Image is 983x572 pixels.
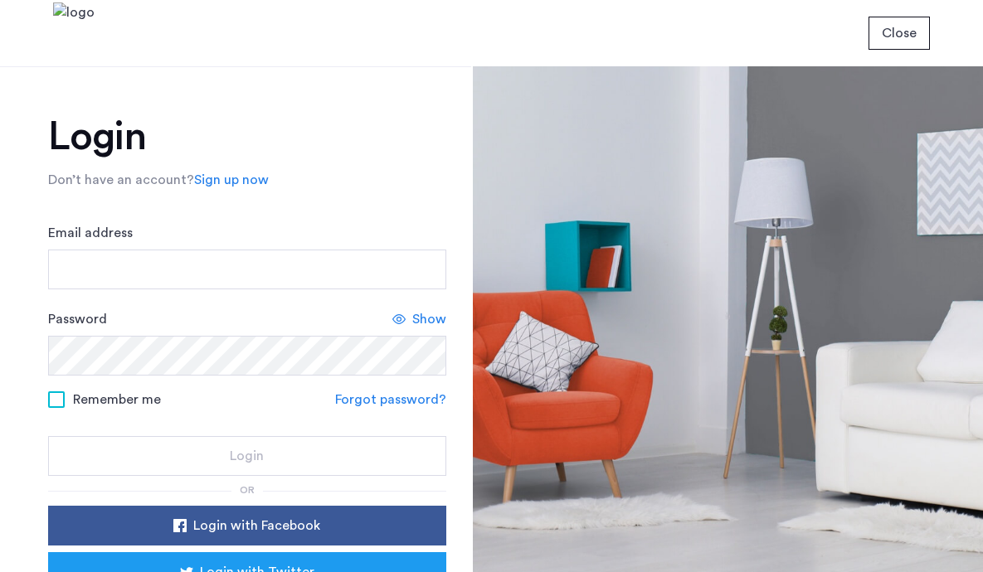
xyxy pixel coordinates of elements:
span: or [240,485,255,495]
span: Show [412,309,446,329]
label: Email address [48,223,133,243]
span: Close [882,23,917,43]
img: logo [53,2,95,65]
label: Password [48,309,107,329]
span: Login with Facebook [193,516,320,536]
h1: Login [48,117,446,157]
button: button [48,436,446,476]
span: Remember me [73,390,161,410]
button: button [869,17,930,50]
a: Forgot password? [335,390,446,410]
button: button [48,506,446,545]
span: Don’t have an account? [48,173,194,187]
span: Login [230,446,264,466]
a: Sign up now [194,170,269,190]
